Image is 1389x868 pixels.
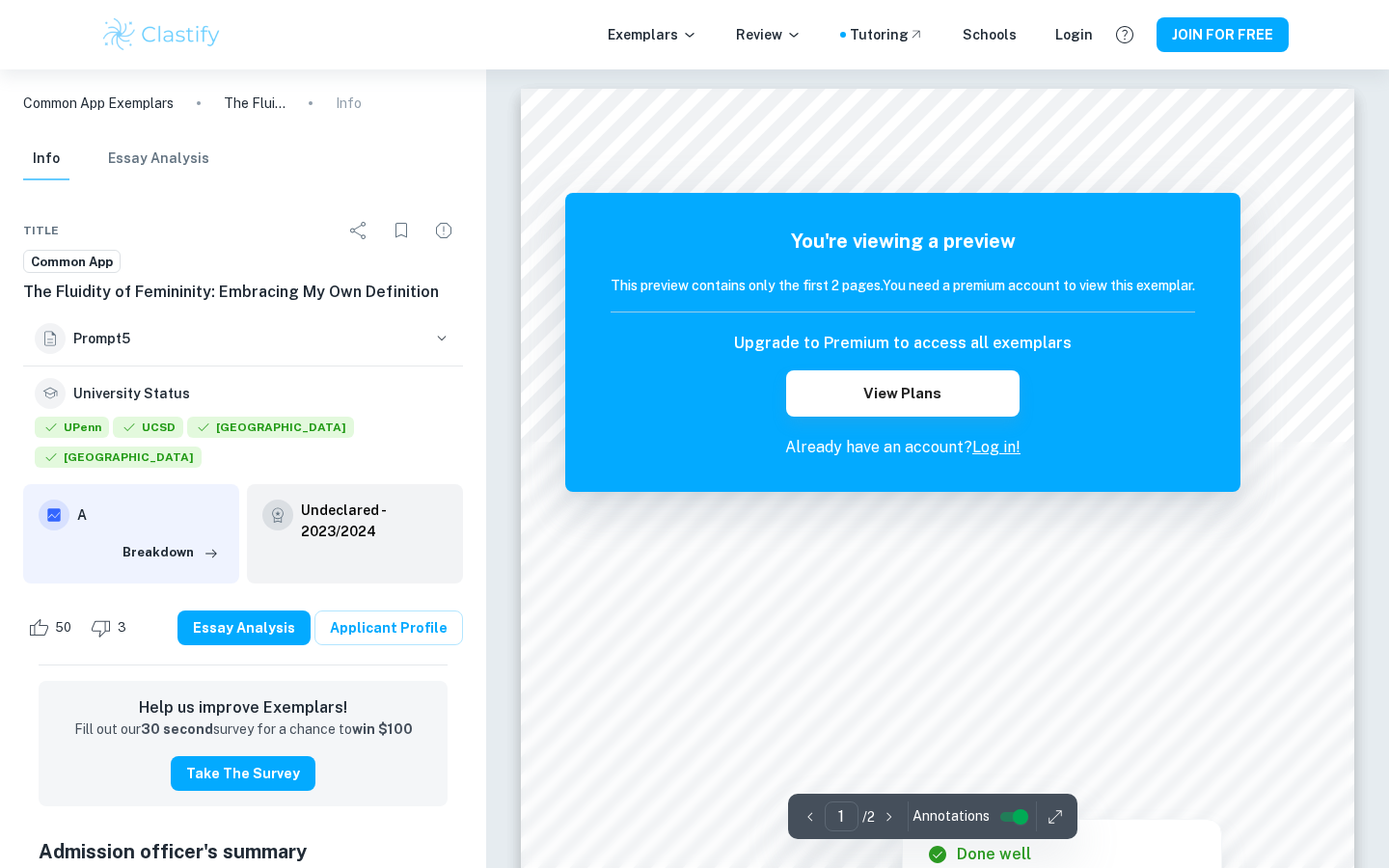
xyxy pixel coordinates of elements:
[608,24,697,45] p: Exemplars
[314,610,463,645] a: Applicant Profile
[118,538,224,567] button: Breakdown
[786,370,1020,417] button: View Plans
[424,211,463,250] div: Report issue
[141,721,213,737] strong: 30 second
[100,15,223,54] img: Clastify logo
[73,383,190,404] h6: University Status
[340,211,378,250] div: Share
[23,93,174,114] a: Common App Exemplars
[972,438,1021,456] a: Log in!
[35,417,109,438] span: UPenn
[963,24,1017,45] a: Schools
[187,417,354,438] span: [GEOGRAPHIC_DATA]
[177,610,311,645] button: Essay Analysis
[23,222,59,239] span: Title
[734,332,1072,355] h6: Upgrade to Premium to access all exemplars
[850,24,924,45] a: Tutoring
[108,138,209,180] button: Essay Analysis
[23,281,463,304] h6: The Fluidity of Femininity: Embracing My Own Definition
[957,843,1031,866] h6: Done well
[382,211,421,250] div: Bookmark
[862,806,875,827] p: / 2
[187,417,354,443] div: Accepted: Rice University
[39,837,448,866] h5: Admission officer's summary
[736,24,802,45] p: Review
[113,417,183,438] span: UCSD
[23,138,69,180] button: Info
[611,227,1195,256] h5: You're viewing a preview
[54,696,432,719] h6: Help us improve Exemplars!
[23,612,82,643] div: Like
[336,93,362,114] p: Info
[77,504,224,526] h6: A
[73,328,424,349] h6: Prompt 5
[23,250,121,274] a: Common App
[24,253,120,272] span: Common App
[1055,24,1093,45] a: Login
[611,436,1195,459] p: Already have an account?
[611,275,1195,296] h6: This preview contains only the first 2 pages. You need a premium account to view this exemplar.
[224,93,286,114] p: The Fluidity of Femininity: Embracing My Own Definition
[301,500,448,542] a: Undeclared - 2023/2024
[35,447,202,468] span: [GEOGRAPHIC_DATA]
[86,612,137,643] div: Dislike
[1157,17,1289,52] button: JOIN FOR FREE
[35,447,202,473] div: Accepted: Syracuse University
[1108,18,1141,51] button: Help and Feedback
[44,618,82,637] span: 50
[35,417,109,443] div: Accepted: University of Pennsylvania
[912,806,990,827] span: Annotations
[352,721,413,737] strong: win $100
[107,618,137,637] span: 3
[113,417,183,443] div: Accepted: University of California, San Diego
[74,719,413,741] p: Fill out our survey for a chance to
[23,312,463,366] button: Prompt5
[171,756,315,791] button: Take the Survey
